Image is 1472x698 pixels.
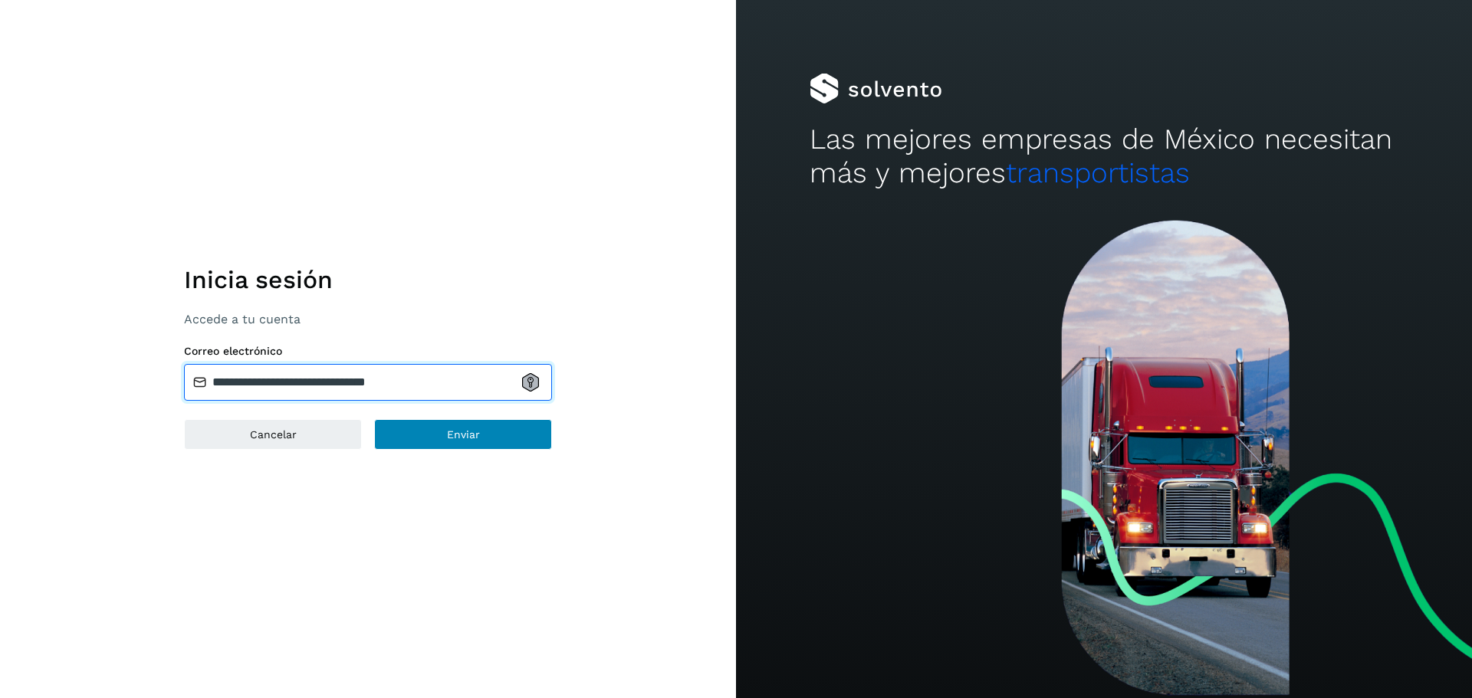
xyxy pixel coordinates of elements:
[184,345,552,358] label: Correo electrónico
[250,429,297,440] span: Cancelar
[447,429,480,440] span: Enviar
[1006,156,1190,189] span: transportistas
[184,312,552,326] p: Accede a tu cuenta
[184,419,362,450] button: Cancelar
[184,265,552,294] h1: Inicia sesión
[810,123,1398,191] h2: Las mejores empresas de México necesitan más y mejores
[374,419,552,450] button: Enviar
